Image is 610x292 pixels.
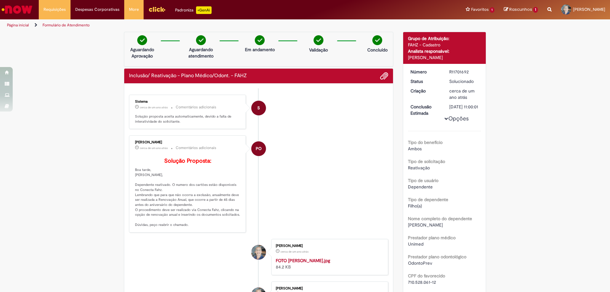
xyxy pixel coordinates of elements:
[309,47,328,53] p: Validação
[129,6,139,13] span: More
[137,35,147,45] img: check-circle-green.png
[251,101,266,115] div: System
[43,23,90,28] a: Formulário de Atendimento
[408,35,481,42] div: Grupo de Atribuição:
[408,159,445,164] b: Tipo de solicitação
[135,114,241,124] p: Solução proposta aceita automaticamente, devido a falta de interatividade do solicitante.
[196,6,212,14] p: +GenAi
[276,258,330,263] a: FOTO [PERSON_NAME].jpg
[140,146,168,150] span: cerca de um ano atrás
[135,140,241,144] div: [PERSON_NAME]
[406,69,445,75] dt: Número
[490,7,495,13] span: 1
[408,146,422,152] span: Ambos
[449,78,479,85] div: Solucionado
[408,222,443,228] span: [PERSON_NAME]
[251,245,266,260] div: Flavio Gualberto Dos Santos
[5,19,402,31] ul: Trilhas de página
[164,157,211,165] b: Solução Proposta:
[449,88,475,100] time: 02/07/2024 21:26:57
[196,35,206,45] img: check-circle-green.png
[135,158,241,227] p: Boa tarde, [PERSON_NAME], Dependente reativado. O numero dos cartões estão disponíveis no Conecta...
[406,104,445,116] dt: Conclusão Estimada
[175,6,212,14] div: Padroniza
[140,105,168,109] span: cerca de um ano atrás
[504,7,538,13] a: Rascunhos
[257,100,260,116] span: S
[7,23,29,28] a: Página inicial
[372,35,382,45] img: check-circle-green.png
[408,165,430,171] span: Reativação
[449,104,479,110] div: [DATE] 11:00:01
[408,197,448,202] b: Tipo de dependente
[449,69,479,75] div: R11701692
[186,46,216,59] p: Aguardando atendimento
[408,273,445,279] b: CPF do favorecido
[408,241,424,247] span: Unimed
[251,141,266,156] div: Priscila Oliveira
[408,260,432,266] span: OdontoPrev
[408,48,481,54] div: Analista responsável:
[255,35,265,45] img: check-circle-green.png
[276,257,382,270] div: 84.2 KB
[256,141,261,156] span: PO
[127,46,158,59] p: Aguardando Aprovação
[408,139,443,145] b: Tipo do benefício
[44,6,66,13] span: Requisições
[408,203,422,209] span: Filho(a)
[380,72,388,80] button: Adicionar anexos
[408,216,472,221] b: Nome completo do dependente
[148,4,166,14] img: click_logo_yellow_360x200.png
[449,88,475,100] span: cerca de um ano atrás
[408,184,433,190] span: Dependente
[281,250,308,254] time: 02/07/2024 21:41:20
[176,145,216,151] small: Comentários adicionais
[408,254,466,260] b: Prestador plano odontológico
[406,78,445,85] dt: Status
[135,100,241,104] div: Sistema
[276,287,382,290] div: [PERSON_NAME]
[471,6,489,13] span: Favoritos
[573,7,605,12] span: [PERSON_NAME]
[406,88,445,94] dt: Criação
[408,54,481,61] div: [PERSON_NAME]
[408,178,438,183] b: Tipo de usuário
[408,42,481,48] div: FAHZ - Cadastro
[367,47,388,53] p: Concluído
[408,235,456,241] b: Prestador plano médico
[281,250,308,254] span: cerca de um ano atrás
[140,105,168,109] time: 12/07/2024 10:45:45
[245,46,275,53] p: Em andamento
[533,7,538,13] span: 1
[449,88,479,100] div: 02/07/2024 21:26:57
[509,6,532,12] span: Rascunhos
[276,244,382,248] div: [PERSON_NAME]
[75,6,119,13] span: Despesas Corporativas
[314,35,323,45] img: check-circle-green.png
[129,73,247,79] h2: Inclusão/ Reativação - Plano Médico/Odont. - FAHZ Histórico de tíquete
[176,105,216,110] small: Comentários adicionais
[408,279,436,285] span: 710.528.061-12
[140,146,168,150] time: 03/07/2024 13:45:44
[1,3,33,16] img: ServiceNow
